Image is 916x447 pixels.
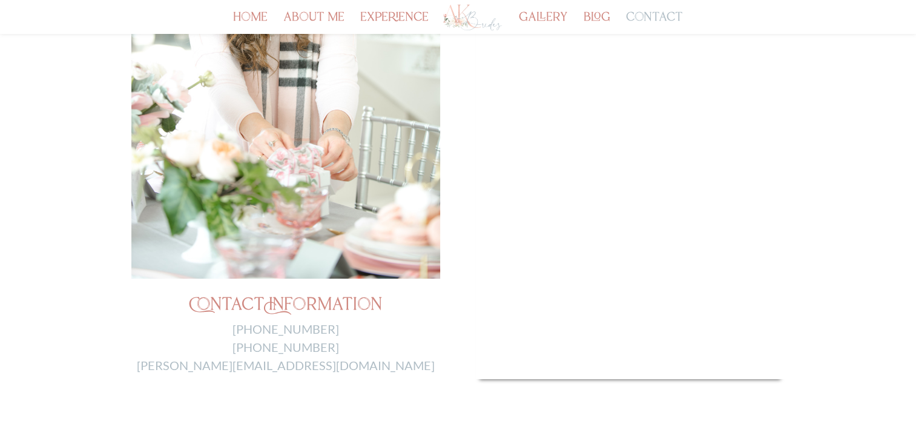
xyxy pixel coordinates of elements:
a: about me [283,13,344,34]
a: [PHONE_NUMBER] [232,322,339,336]
h2: Contact Information [131,297,440,320]
a: [PERSON_NAME][EMAIL_ADDRESS][DOMAIN_NAME] [137,358,435,372]
a: contact [626,13,683,34]
a: gallery [519,13,568,34]
a: [PHONE_NUMBER] [232,340,339,354]
img: Los Angeles Wedding Planner - AK Brides [442,3,502,32]
a: blog [584,13,610,34]
a: home [233,13,268,34]
a: experience [360,13,429,34]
